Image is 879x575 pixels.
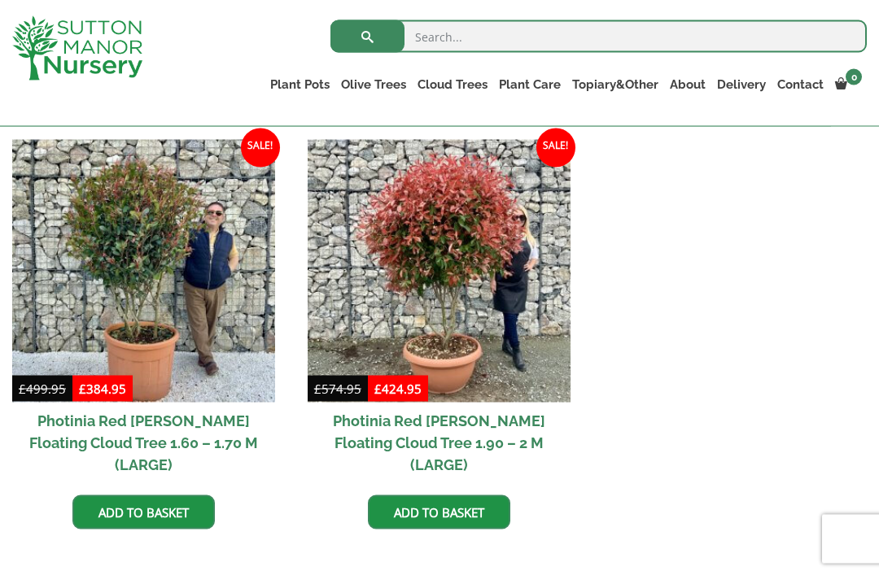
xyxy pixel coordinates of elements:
[314,381,361,397] bdi: 574.95
[79,381,126,397] bdi: 384.95
[374,381,422,397] bdi: 424.95
[314,381,321,397] span: £
[846,69,862,85] span: 0
[72,495,215,529] a: Add to basket: “Photinia Red Robin Floating Cloud Tree 1.60 - 1.70 M (LARGE)”
[711,73,772,96] a: Delivery
[265,73,335,96] a: Plant Pots
[493,73,566,96] a: Plant Care
[79,381,86,397] span: £
[412,73,493,96] a: Cloud Trees
[536,129,575,168] span: Sale!
[330,20,867,53] input: Search...
[374,381,382,397] span: £
[664,73,711,96] a: About
[829,73,867,96] a: 0
[308,140,571,483] a: Sale! Photinia Red [PERSON_NAME] Floating Cloud Tree 1.90 – 2 M (LARGE)
[241,129,280,168] span: Sale!
[12,140,275,403] img: Photinia Red Robin Floating Cloud Tree 1.60 - 1.70 M (LARGE)
[772,73,829,96] a: Contact
[566,73,664,96] a: Topiary&Other
[308,140,571,403] img: Photinia Red Robin Floating Cloud Tree 1.90 - 2 M (LARGE)
[12,16,142,81] img: logo
[19,381,26,397] span: £
[19,381,66,397] bdi: 499.95
[12,403,275,483] h2: Photinia Red [PERSON_NAME] Floating Cloud Tree 1.60 – 1.70 M (LARGE)
[308,403,571,483] h2: Photinia Red [PERSON_NAME] Floating Cloud Tree 1.90 – 2 M (LARGE)
[368,495,510,529] a: Add to basket: “Photinia Red Robin Floating Cloud Tree 1.90 - 2 M (LARGE)”
[12,140,275,483] a: Sale! Photinia Red [PERSON_NAME] Floating Cloud Tree 1.60 – 1.70 M (LARGE)
[335,73,412,96] a: Olive Trees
